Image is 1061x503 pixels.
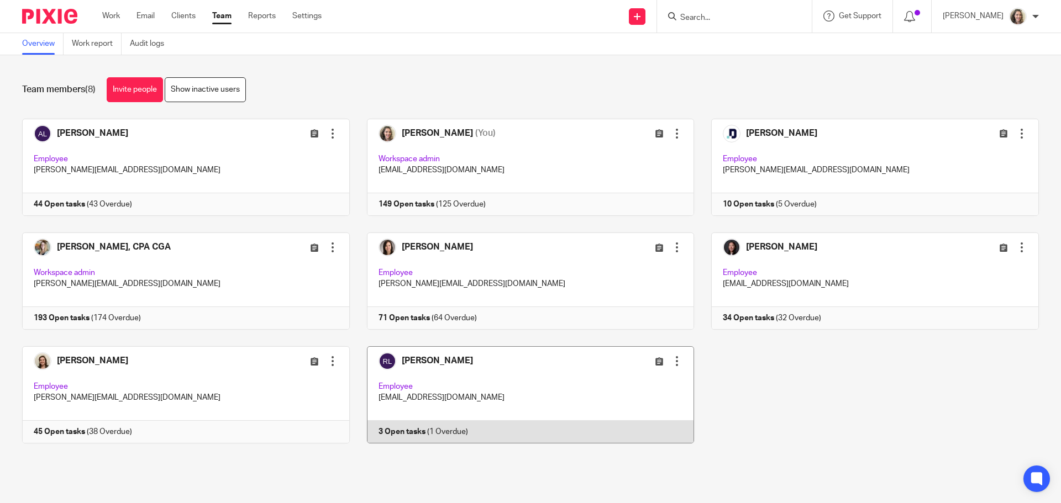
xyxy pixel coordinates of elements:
[136,10,155,22] a: Email
[22,84,96,96] h1: Team members
[292,10,322,22] a: Settings
[171,10,196,22] a: Clients
[212,10,232,22] a: Team
[839,12,881,20] span: Get Support
[165,77,246,102] a: Show inactive users
[85,85,96,94] span: (8)
[679,13,779,23] input: Search
[72,33,122,55] a: Work report
[22,33,64,55] a: Overview
[22,9,77,24] img: Pixie
[1009,8,1027,25] img: IMG_7896.JPG
[248,10,276,22] a: Reports
[130,33,172,55] a: Audit logs
[102,10,120,22] a: Work
[943,10,1004,22] p: [PERSON_NAME]
[107,77,163,102] a: Invite people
